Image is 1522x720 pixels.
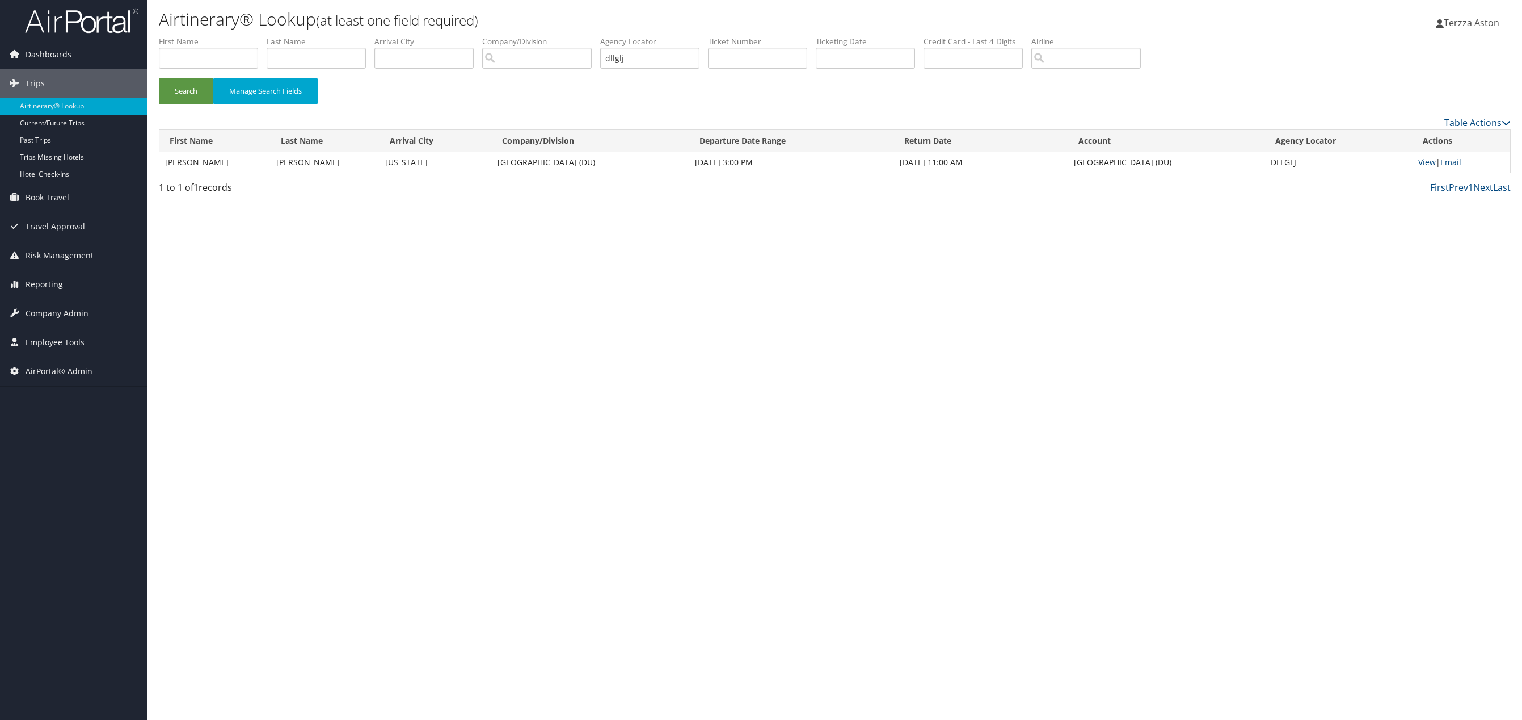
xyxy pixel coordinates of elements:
[492,152,689,173] td: [GEOGRAPHIC_DATA] (DU)
[1449,181,1468,194] a: Prev
[816,36,924,47] label: Ticketing Date
[159,7,1060,31] h1: Airtinerary® Lookup
[26,328,85,357] span: Employee Tools
[267,36,374,47] label: Last Name
[600,36,708,47] label: Agency Locator
[26,299,88,328] span: Company Admin
[1468,181,1473,194] a: 1
[271,152,380,173] td: [PERSON_NAME]
[894,130,1068,152] th: Return Date: activate to sort column ascending
[894,152,1068,173] td: [DATE] 11:00 AM
[708,36,816,47] label: Ticket Number
[26,357,92,386] span: AirPortal® Admin
[159,36,267,47] label: First Name
[1413,152,1510,173] td: |
[1444,16,1499,29] span: Terzza Aston
[1265,152,1413,173] td: DLLGLJ
[316,11,478,30] small: (at least one field required)
[1430,181,1449,194] a: First
[1068,152,1265,173] td: [GEOGRAPHIC_DATA] (DU)
[1031,36,1149,47] label: Airline
[1493,181,1511,194] a: Last
[1473,181,1493,194] a: Next
[1068,130,1265,152] th: Account: activate to sort column ascending
[1436,6,1511,40] a: Terzza Aston
[374,36,482,47] label: Arrival City
[271,130,380,152] th: Last Name: activate to sort column ascending
[159,181,484,200] div: 1 to 1 of records
[689,130,894,152] th: Departure Date Range: activate to sort column ascending
[1265,130,1413,152] th: Agency Locator: activate to sort column ascending
[1440,157,1461,168] a: Email
[159,130,271,152] th: First Name: activate to sort column ascending
[26,270,63,299] span: Reporting
[213,78,318,104] button: Manage Search Fields
[1418,157,1436,168] a: View
[193,181,199,194] span: 1
[25,7,138,34] img: airportal-logo.png
[26,69,45,98] span: Trips
[924,36,1031,47] label: Credit Card - Last 4 Digits
[26,241,94,270] span: Risk Management
[159,152,271,173] td: [PERSON_NAME]
[1413,130,1510,152] th: Actions
[26,212,85,241] span: Travel Approval
[380,152,492,173] td: [US_STATE]
[492,130,689,152] th: Company/Division
[689,152,894,173] td: [DATE] 3:00 PM
[380,130,492,152] th: Arrival City: activate to sort column ascending
[159,78,213,104] button: Search
[26,183,69,212] span: Book Travel
[26,40,71,69] span: Dashboards
[1444,116,1511,129] a: Table Actions
[482,36,600,47] label: Company/Division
